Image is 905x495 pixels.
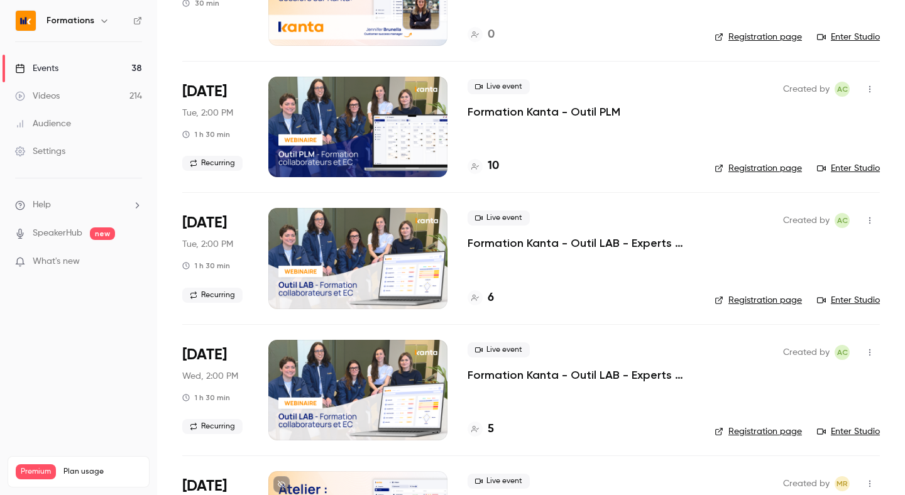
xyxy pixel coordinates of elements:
span: Live event [468,79,530,94]
a: Formation Kanta - Outil PLM [468,104,620,119]
a: Enter Studio [817,31,880,43]
span: Recurring [182,288,243,303]
div: Oct 15 Wed, 2:00 PM (Europe/Paris) [182,340,248,440]
a: Enter Studio [817,294,880,307]
span: Created by [783,213,830,228]
a: Enter Studio [817,425,880,438]
span: Premium [16,464,56,479]
span: AC [837,345,848,360]
div: Audience [15,117,71,130]
a: 6 [468,290,494,307]
a: Registration page [715,425,802,438]
span: AC [837,82,848,97]
h4: 5 [488,421,494,438]
span: Recurring [182,156,243,171]
span: Anaïs Cachelou [835,82,850,97]
span: MR [836,476,848,491]
div: 1 h 30 min [182,393,230,403]
span: Tue, 2:00 PM [182,238,233,251]
span: Anaïs Cachelou [835,345,850,360]
a: 10 [468,158,499,175]
span: new [90,227,115,240]
span: Live event [468,342,530,357]
div: Oct 14 Tue, 2:00 PM (Europe/Paris) [182,208,248,308]
h6: Formations [47,14,94,27]
div: Oct 14 Tue, 2:00 PM (Europe/Paris) [182,77,248,177]
div: 1 h 30 min [182,129,230,139]
span: Help [33,199,51,212]
span: Marion Roquet [835,476,850,491]
span: Live event [468,210,530,226]
span: [DATE] [182,345,227,365]
a: Registration page [715,294,802,307]
span: Wed, 2:00 PM [182,370,238,383]
img: Formations [16,11,36,31]
span: Anaïs Cachelou [835,213,850,228]
span: What's new [33,255,80,268]
span: Created by [783,476,830,491]
h4: 6 [488,290,494,307]
span: [DATE] [182,82,227,102]
div: 1 h 30 min [182,261,230,271]
div: Events [15,62,58,75]
a: Registration page [715,31,802,43]
span: Created by [783,345,830,360]
a: Registration page [715,162,802,175]
a: Formation Kanta - Outil LAB - Experts Comptables & Collaborateurs [468,367,694,383]
li: help-dropdown-opener [15,199,142,212]
div: Videos [15,90,60,102]
span: Plan usage [63,467,141,477]
span: Recurring [182,419,243,434]
a: 0 [468,26,495,43]
span: Tue, 2:00 PM [182,107,233,119]
span: [DATE] [182,213,227,233]
a: Formation Kanta - Outil LAB - Experts Comptables & Collaborateurs [468,236,694,251]
h4: 0 [488,26,495,43]
span: Created by [783,82,830,97]
h4: 10 [488,158,499,175]
div: Settings [15,145,65,158]
span: Live event [468,474,530,489]
iframe: Noticeable Trigger [127,256,142,268]
a: SpeakerHub [33,227,82,240]
a: 5 [468,421,494,438]
a: Enter Studio [817,162,880,175]
span: AC [837,213,848,228]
